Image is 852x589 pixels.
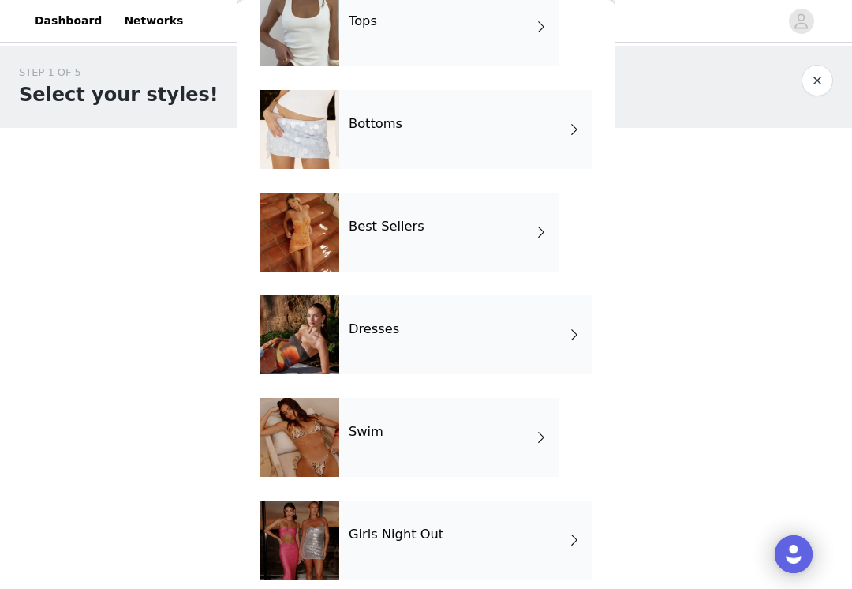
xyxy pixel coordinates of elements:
[349,14,377,28] h4: Tops
[349,117,402,131] h4: Bottoms
[349,322,399,336] h4: Dresses
[349,527,443,542] h4: Girls Night Out
[349,219,424,234] h4: Best Sellers
[349,425,383,439] h4: Swim
[794,9,809,34] div: avatar
[114,3,192,39] a: Networks
[19,81,219,109] h1: Select your styles!
[25,3,111,39] a: Dashboard
[775,535,813,573] div: Open Intercom Messenger
[19,65,219,81] div: STEP 1 OF 5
